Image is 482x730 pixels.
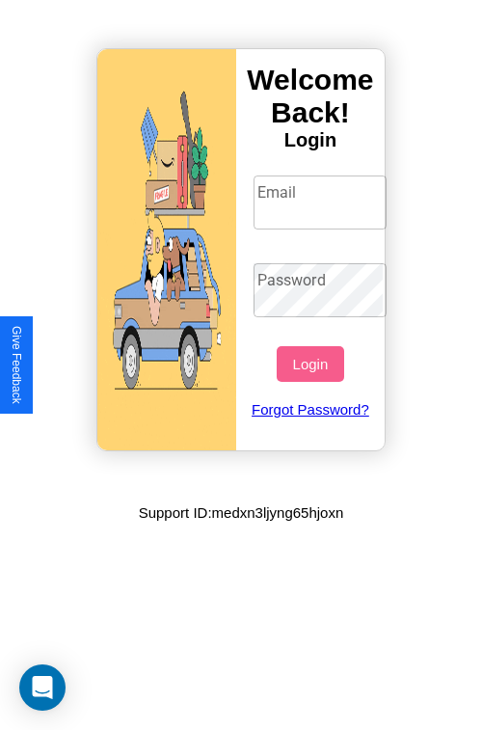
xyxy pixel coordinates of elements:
[19,664,66,711] div: Open Intercom Messenger
[277,346,343,382] button: Login
[236,64,385,129] h3: Welcome Back!
[97,49,236,450] img: gif
[236,129,385,151] h4: Login
[244,382,378,437] a: Forgot Password?
[139,500,344,526] p: Support ID: medxn3ljyng65hjoxn
[10,326,23,404] div: Give Feedback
